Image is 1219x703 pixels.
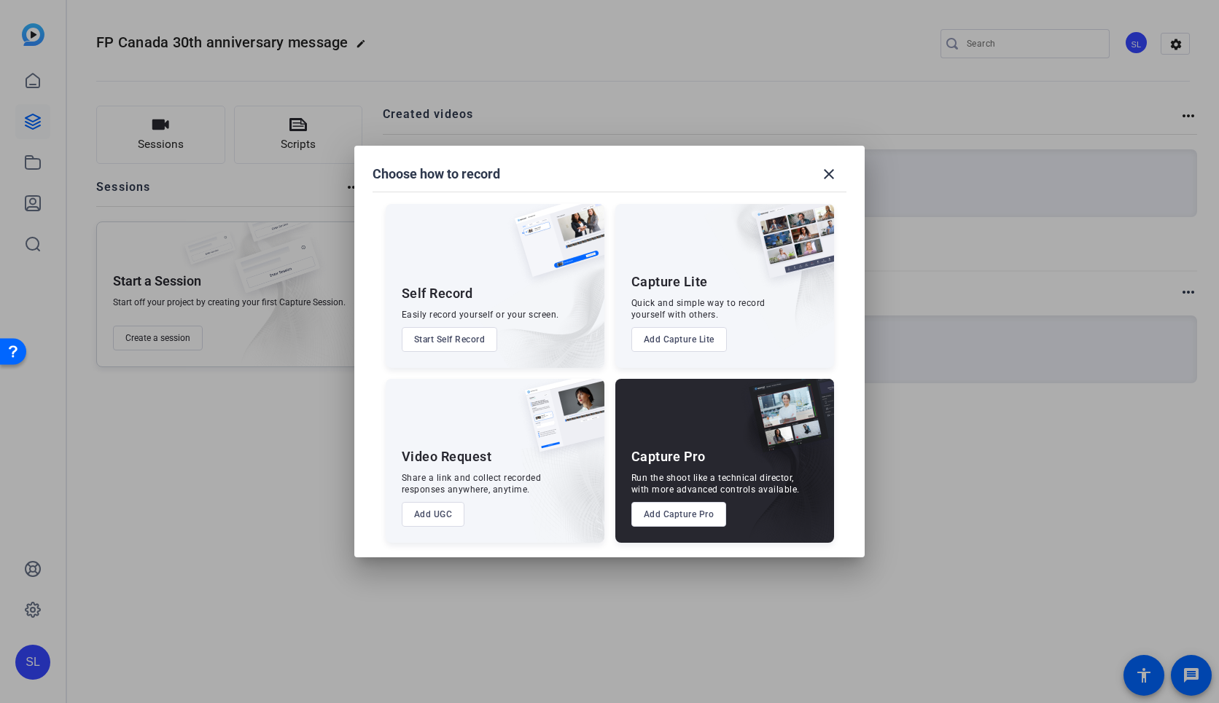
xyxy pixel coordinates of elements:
[478,235,604,368] img: embarkstudio-self-record.png
[704,204,834,350] img: embarkstudio-capture-lite.png
[726,397,834,543] img: embarkstudio-capture-pro.png
[631,297,766,321] div: Quick and simple way to record yourself with others.
[631,502,727,527] button: Add Capture Pro
[738,379,834,468] img: capture-pro.png
[504,204,604,291] img: self-record.png
[631,472,800,495] div: Run the shoot like a technical director, with more advanced controls available.
[820,165,838,183] mat-icon: close
[631,448,706,466] div: Capture Pro
[402,309,559,321] div: Easily record yourself or your screen.
[631,327,727,352] button: Add Capture Lite
[631,273,708,291] div: Capture Lite
[402,472,542,495] div: Share a link and collect recorded responses anywhere, anytime.
[402,285,473,302] div: Self Record
[402,327,498,352] button: Start Self Record
[402,448,492,466] div: Video Request
[373,165,500,183] h1: Choose how to record
[744,204,834,293] img: capture-lite.png
[520,424,604,543] img: embarkstudio-ugc-content.png
[402,502,465,527] button: Add UGC
[514,379,604,467] img: ugc-content.png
